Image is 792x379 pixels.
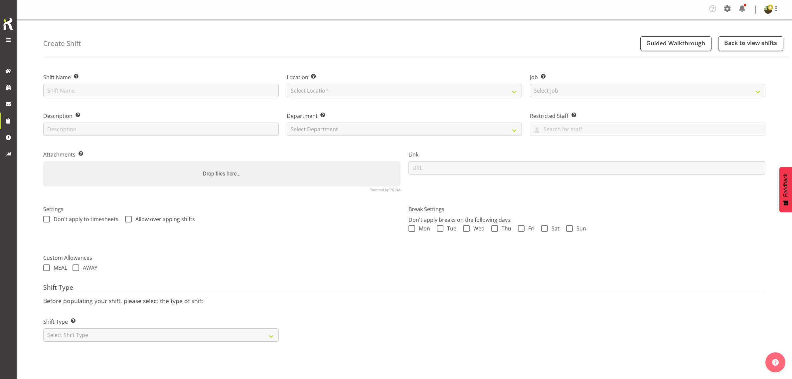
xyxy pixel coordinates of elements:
[470,225,485,232] span: Wed
[43,151,400,159] label: Attachments
[43,112,279,120] label: Description
[408,216,766,224] p: Don't apply breaks on the following days:
[408,151,766,159] label: Link
[772,359,779,366] img: help-xxl-2.png
[43,123,279,136] input: Description
[498,225,511,232] span: Thu
[646,39,705,47] span: Guided Walkthrough
[415,225,430,232] span: Mon
[132,216,195,222] span: Allow overlapping shifts
[43,284,765,293] h4: Shift Type
[43,40,81,47] h4: Create Shift
[43,73,279,81] label: Shift Name
[43,297,765,304] p: Before populating your shift, please select the type of shift
[764,6,772,14] img: filipo-iupelid4dee51ae661687a442d92e36fb44151.png
[530,112,765,120] label: Restricted Staff
[443,225,456,232] span: Tue
[783,174,789,197] span: Feedback
[43,318,279,326] label: Shift Type
[50,264,67,271] span: MEAL
[287,112,522,120] label: Department
[43,254,765,262] label: Custom Allowances
[408,161,766,175] input: URL
[525,225,535,232] span: Fri
[548,225,559,232] span: Sat
[43,205,400,213] label: Settings
[287,73,522,81] label: Location
[79,264,97,271] span: AWAY
[200,167,243,181] label: Drop files here...
[779,167,792,212] button: Feedback - Show survey
[530,73,765,81] label: Job
[718,36,783,51] a: Back to view shifts
[370,189,400,191] a: Powered by PQINA
[530,124,765,134] input: Search for staff
[640,36,712,51] button: Guided Walkthrough
[50,216,118,222] span: Don't apply to timesheets
[43,84,279,97] input: Shift Name
[573,225,586,232] span: Sun
[2,17,15,31] img: Rosterit icon logo
[408,205,766,213] label: Break Settings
